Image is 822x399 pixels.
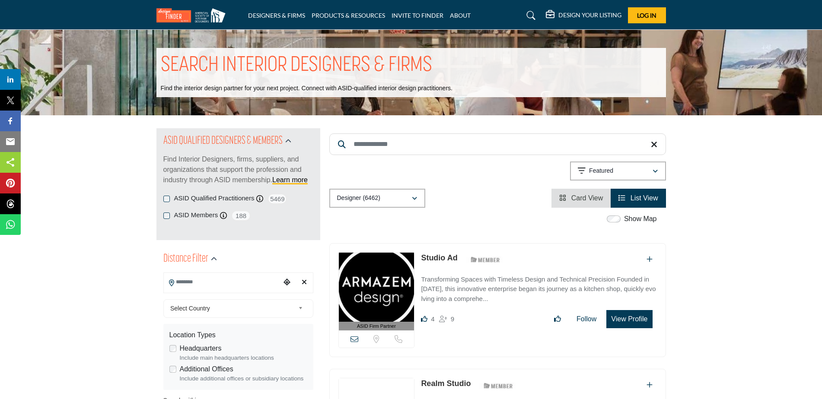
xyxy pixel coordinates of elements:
[570,161,666,180] button: Featured
[421,378,471,389] p: Realm Studio
[280,273,293,292] div: Choose your current location
[421,252,457,264] p: Studio Ad
[631,194,658,202] span: List View
[329,189,425,208] button: Designer (6462)
[298,273,311,292] div: Clear search location
[479,380,518,391] img: ASID Members Badge Icon
[450,12,471,19] a: ABOUT
[628,7,666,23] button: Log In
[571,310,602,328] button: Follow
[174,210,218,220] label: ASID Members
[548,310,567,328] button: Like listing
[451,315,454,323] span: 9
[180,354,307,362] div: Include main headquarters locations
[248,12,305,19] a: DESIGNERS & FIRMS
[421,253,457,262] a: Studio Ad
[421,316,427,322] i: Likes
[611,189,666,208] li: List View
[312,12,385,19] a: PRODUCTS & RESOURCES
[357,323,396,330] span: ASID Firm Partner
[618,194,658,202] a: View List
[163,133,283,149] h2: ASID QUALIFIED DESIGNERS & MEMBERS
[329,133,666,155] input: Search Keyword
[180,364,233,374] label: Additional Offices
[558,11,621,19] h5: DESIGN YOUR LISTING
[421,275,656,304] p: Transforming Spaces with Timeless Design and Technical Precision Founded in [DATE], this innovati...
[647,381,653,389] a: Add To List
[421,379,471,388] a: Realm Studio
[559,194,603,202] a: View Card
[637,12,656,19] span: Log In
[624,214,657,224] label: Show Map
[272,176,308,184] a: Learn more
[161,84,452,93] p: Find the interior design partner for your next project. Connect with ASID-qualified interior desi...
[164,274,280,291] input: Search Location
[268,193,287,204] span: 5469
[163,251,208,267] h2: Distance Filter
[606,310,652,328] button: View Profile
[546,10,621,21] div: DESIGN YOUR LISTING
[431,315,434,323] span: 4
[170,303,295,313] span: Select Country
[518,9,541,22] a: Search
[439,314,454,324] div: Followers
[169,330,307,340] div: Location Types
[161,52,432,79] h1: SEARCH INTERIOR DESIGNERS & FIRMS
[466,254,505,265] img: ASID Members Badge Icon
[163,154,313,185] p: Find Interior Designers, firms, suppliers, and organizations that support the profession and indu...
[156,8,230,22] img: Site Logo
[647,256,653,263] a: Add To List
[339,253,414,331] a: ASID Firm Partner
[163,212,170,219] input: ASID Members checkbox
[551,189,611,208] li: Card View
[571,194,603,202] span: Card View
[174,193,255,203] label: ASID Qualified Practitioners
[421,269,656,304] a: Transforming Spaces with Timeless Design and Technical Precision Founded in [DATE], this innovati...
[392,12,443,19] a: INVITE TO FINDER
[180,374,307,383] div: Include additional offices or subsidiary locations
[231,210,251,221] span: 188
[180,343,222,354] label: Headquarters
[163,196,170,202] input: ASID Qualified Practitioners checkbox
[339,253,414,322] img: Studio Ad
[337,194,380,203] p: Designer (6462)
[589,167,613,175] p: Featured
